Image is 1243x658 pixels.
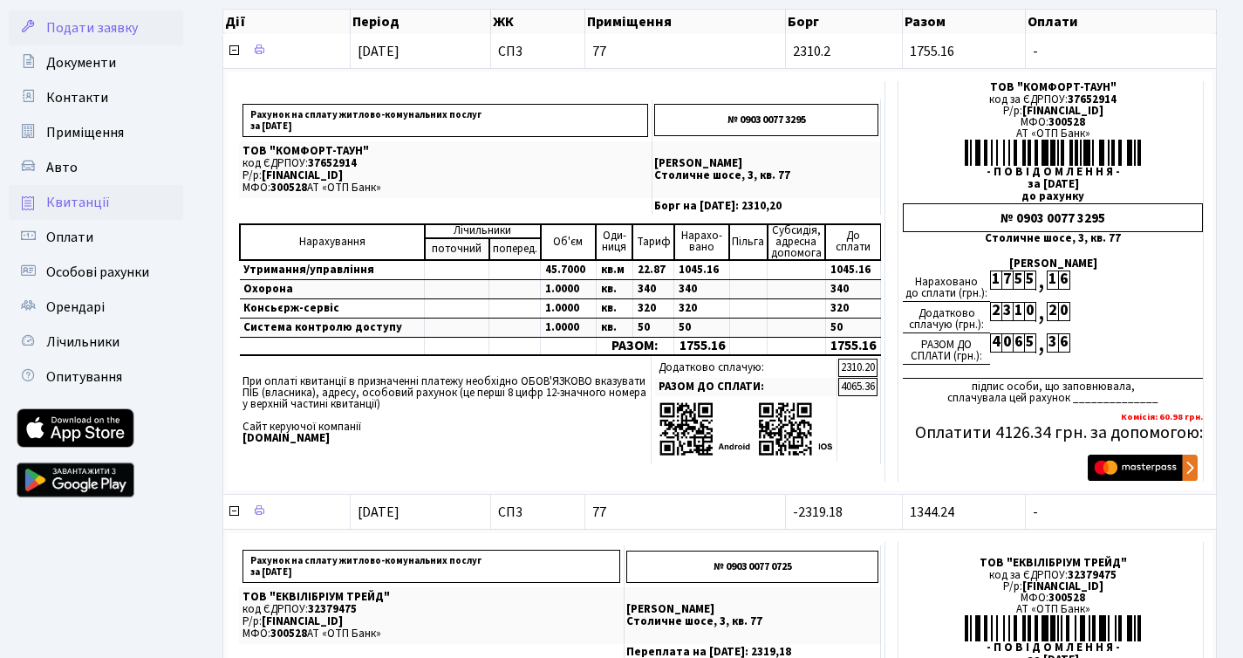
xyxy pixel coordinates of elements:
b: [DOMAIN_NAME] [242,430,330,446]
td: поточний [425,238,489,260]
a: Подати заявку [9,10,183,45]
div: 6 [1013,333,1024,353]
span: Оплати [46,228,93,247]
span: Приміщення [46,123,124,142]
th: Борг [786,10,903,34]
a: Авто [9,150,183,185]
p: МФО: АТ «ОТП Банк» [242,628,620,640]
p: код ЄДРПОУ: [242,158,648,169]
td: 1755.16 [674,337,729,355]
a: Особові рахунки [9,255,183,290]
div: , [1035,271,1047,291]
p: Столичне шосе, 3, кв. 77 [654,170,878,182]
th: Дії [223,10,351,34]
span: [FINANCIAL_ID] [262,613,343,629]
span: [FINANCIAL_ID] [262,168,343,183]
th: Оплати [1026,10,1217,34]
span: 32379475 [1068,567,1117,583]
td: При оплаті квитанції в призначенні платежу необхідно ОБОВ'ЯЗКОВО вказувати ПІБ (власника), адресу... [239,356,652,463]
td: 1755.16 [825,337,880,355]
td: 1.0000 [541,279,596,298]
td: 340 [632,279,674,298]
td: 320 [632,298,674,318]
td: кв. [596,279,632,298]
span: 1344.24 [910,503,954,522]
span: Квитанції [46,193,110,212]
span: 37652914 [1068,92,1117,107]
div: Р/р: [903,106,1203,117]
td: Утримання/управління [240,260,425,280]
div: 1 [1013,302,1024,321]
div: Р/р: [903,581,1203,593]
td: кв. [596,318,632,337]
td: Субсидія, адресна допомога [768,224,826,260]
h5: Оплатити 4126.34 грн. за допомогою: [903,422,1203,443]
td: Охорона [240,279,425,298]
td: 320 [825,298,880,318]
span: - [1033,505,1209,519]
div: підпис особи, що заповнювала, сплачувала цей рахунок ______________ [903,378,1203,404]
td: Пільга [729,224,767,260]
span: Лічильники [46,332,120,352]
th: Разом [903,10,1026,34]
div: 2 [990,302,1001,321]
div: [PERSON_NAME] [903,258,1203,270]
div: МФО: [903,117,1203,128]
td: 1045.16 [825,260,880,280]
span: 300528 [1048,590,1085,606]
span: 300528 [1048,114,1085,130]
td: кв.м [596,260,632,280]
p: ТОВ "ЕКВІЛІБРІУМ ТРЕЙД" [242,592,620,603]
span: Подати заявку [46,18,138,38]
a: Лічильники [9,325,183,360]
p: ТОВ "КОМФОРТ-ТАУН" [242,146,648,157]
td: 320 [674,298,729,318]
td: поперед. [489,238,541,260]
span: Контакти [46,88,108,107]
p: № 0903 0077 0725 [626,551,878,583]
p: [PERSON_NAME] [626,604,878,615]
div: ТОВ "ЕКВІЛІБРІУМ ТРЕЙД" [903,558,1203,569]
td: Оди- ниця [596,224,632,260]
p: Рахунок на сплату житлово-комунальних послуг за [DATE] [242,550,620,583]
p: Столичне шосе, 3, кв. 77 [626,616,878,627]
td: 340 [674,279,729,298]
p: № 0903 0077 3295 [654,104,878,136]
div: 5 [1013,271,1024,290]
a: Оплати [9,220,183,255]
td: Лічильники [425,224,541,238]
td: 1.0000 [541,318,596,337]
span: - [1033,45,1209,58]
div: № 0903 0077 3295 [903,203,1203,232]
td: кв. [596,298,632,318]
td: 22.87 [632,260,674,280]
span: 300528 [270,180,307,195]
div: 7 [1001,271,1013,290]
a: Документи [9,45,183,80]
td: Нарахування [240,224,425,260]
span: 1755.16 [910,42,954,61]
td: 45.7000 [541,260,596,280]
div: 6 [1058,333,1069,353]
td: 1045.16 [674,260,729,280]
td: 1.0000 [541,298,596,318]
span: СП3 [498,45,577,58]
img: Masterpass [1088,455,1198,481]
td: Тариф [632,224,674,260]
td: 50 [825,318,880,337]
img: apps-qrcodes.png [659,401,833,457]
div: 1 [990,271,1001,290]
div: Столичне шосе, 3, кв. 77 [903,233,1203,244]
td: Об'єм [541,224,596,260]
td: 4065.36 [838,378,878,396]
td: 50 [632,318,674,337]
span: [DATE] [358,42,400,61]
th: Період [351,10,491,34]
span: Авто [46,158,78,177]
span: [FINANCIAL_ID] [1022,579,1103,594]
div: АТ «ОТП Банк» [903,604,1203,615]
div: 3 [1047,333,1058,353]
div: ТОВ "КОМФОРТ-ТАУН" [903,82,1203,93]
div: код за ЄДРПОУ: [903,570,1203,581]
span: 77 [592,505,778,519]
